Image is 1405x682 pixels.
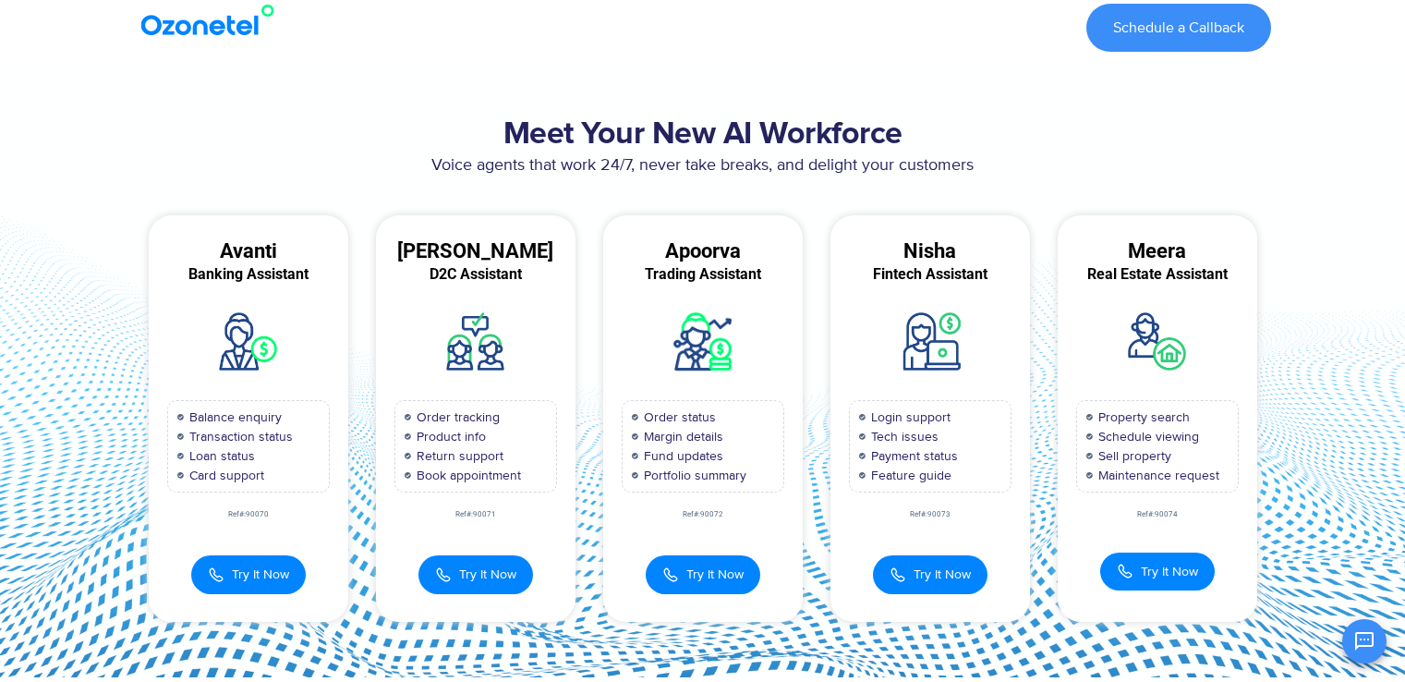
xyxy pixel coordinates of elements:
[135,153,1271,178] p: Voice agents that work 24/7, never take breaks, and delight your customers
[1058,511,1257,518] div: Ref#:90074
[149,511,348,518] div: Ref#:90070
[376,511,575,518] div: Ref#:90071
[185,466,264,485] span: Card support
[412,446,503,466] span: Return support
[412,427,486,446] span: Product info
[686,565,744,584] span: Try It Now
[191,555,306,594] button: Try It Now
[603,511,803,518] div: Ref#:90072
[866,408,951,427] span: Login support
[185,408,282,427] span: Balance enquiry
[412,466,521,485] span: Book appointment
[639,427,723,446] span: Margin details
[830,243,1030,260] div: Nisha
[1117,563,1133,579] img: Call Icon
[873,555,987,594] button: Try It Now
[662,565,679,585] img: Call Icon
[376,243,575,260] div: [PERSON_NAME]
[1141,562,1198,581] span: Try It Now
[1094,408,1190,427] span: Property search
[435,565,452,585] img: Call Icon
[603,266,803,283] div: Trading Assistant
[1094,427,1199,446] span: Schedule viewing
[646,555,760,594] button: Try It Now
[603,243,803,260] div: Apoorva
[185,427,293,446] span: Transaction status
[1100,553,1215,591] button: Try It Now
[1058,266,1257,283] div: Real Estate Assistant
[185,446,255,466] span: Loan status
[208,565,224,585] img: Call Icon
[1094,466,1219,485] span: Maintenance request
[1086,4,1271,52] a: Schedule a Callback
[1342,619,1387,664] button: Open chat
[866,466,951,485] span: Feature guide
[830,266,1030,283] div: Fintech Assistant
[1058,243,1257,260] div: Meera
[914,565,971,584] span: Try It Now
[149,243,348,260] div: Avanti
[866,446,958,466] span: Payment status
[639,408,716,427] span: Order status
[830,511,1030,518] div: Ref#:90073
[1094,446,1171,466] span: Sell property
[639,466,746,485] span: Portfolio summary
[418,555,533,594] button: Try It Now
[890,565,906,585] img: Call Icon
[149,266,348,283] div: Banking Assistant
[639,446,723,466] span: Fund updates
[459,565,516,584] span: Try It Now
[412,408,500,427] span: Order tracking
[232,565,289,584] span: Try It Now
[866,427,939,446] span: Tech issues
[376,266,575,283] div: D2C Assistant
[1113,20,1244,35] span: Schedule a Callback
[135,116,1271,153] h2: Meet Your New AI Workforce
